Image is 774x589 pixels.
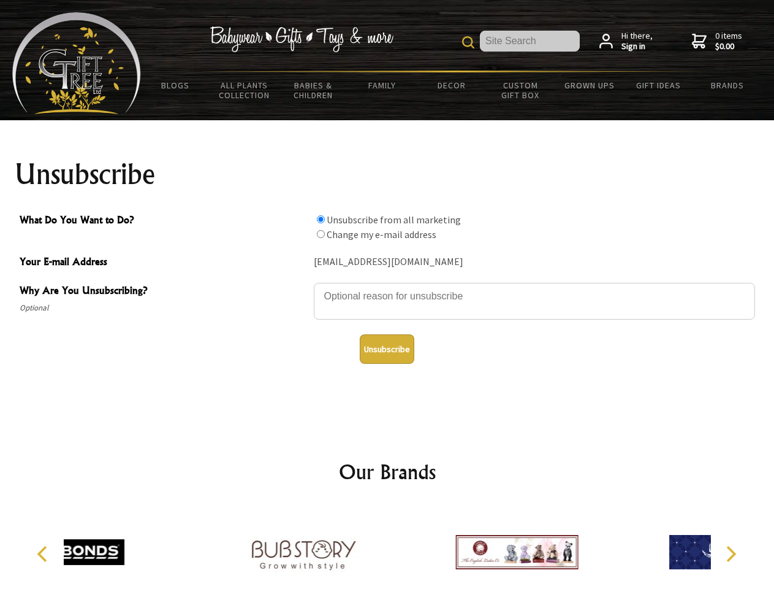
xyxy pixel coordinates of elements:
a: Decor [417,72,486,98]
button: Unsubscribe [360,334,414,364]
a: Grown Ups [555,72,624,98]
input: What Do You Want to Do? [317,215,325,223]
textarea: Why Are You Unsubscribing? [314,283,755,320]
span: 0 items [715,30,742,52]
span: What Do You Want to Do? [20,212,308,230]
input: What Do You Want to Do? [317,230,325,238]
button: Previous [31,541,58,568]
a: BLOGS [141,72,210,98]
strong: Sign in [621,41,653,52]
a: Custom Gift Box [486,72,555,108]
img: Babyware - Gifts - Toys and more... [12,12,141,114]
img: product search [462,36,474,48]
a: All Plants Collection [210,72,279,108]
span: Your E-mail Address [20,254,308,272]
button: Next [717,541,744,568]
span: Hi there, [621,31,653,52]
a: Family [348,72,417,98]
span: Optional [20,301,308,315]
a: Hi there,Sign in [599,31,653,52]
h2: Our Brands [25,457,750,487]
input: Site Search [480,31,580,52]
label: Change my e-mail address [327,228,436,241]
a: Brands [693,72,762,98]
label: Unsubscribe from all marketing [327,214,461,226]
img: Babywear - Gifts - Toys & more [210,26,393,52]
a: Gift Ideas [624,72,693,98]
h1: Unsubscribe [15,160,760,189]
strong: $0.00 [715,41,742,52]
div: [EMAIL_ADDRESS][DOMAIN_NAME] [314,253,755,272]
a: 0 items$0.00 [692,31,742,52]
span: Why Are You Unsubscribing? [20,283,308,301]
a: Babies & Children [279,72,348,108]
